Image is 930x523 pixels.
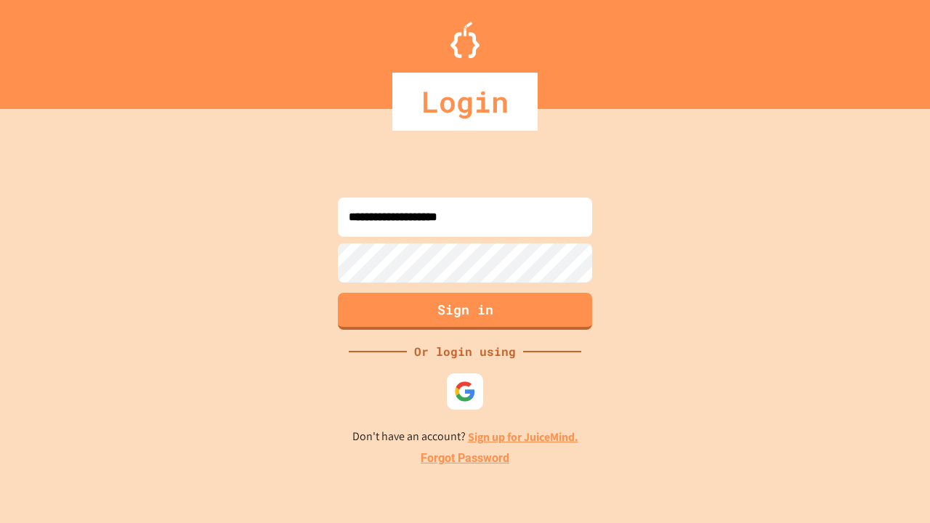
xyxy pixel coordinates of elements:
img: Logo.svg [450,22,480,58]
a: Sign up for JuiceMind. [468,429,578,445]
p: Don't have an account? [352,428,578,446]
img: google-icon.svg [454,381,476,402]
div: Login [392,73,538,131]
a: Forgot Password [421,450,509,467]
button: Sign in [338,293,592,330]
div: Or login using [407,343,523,360]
